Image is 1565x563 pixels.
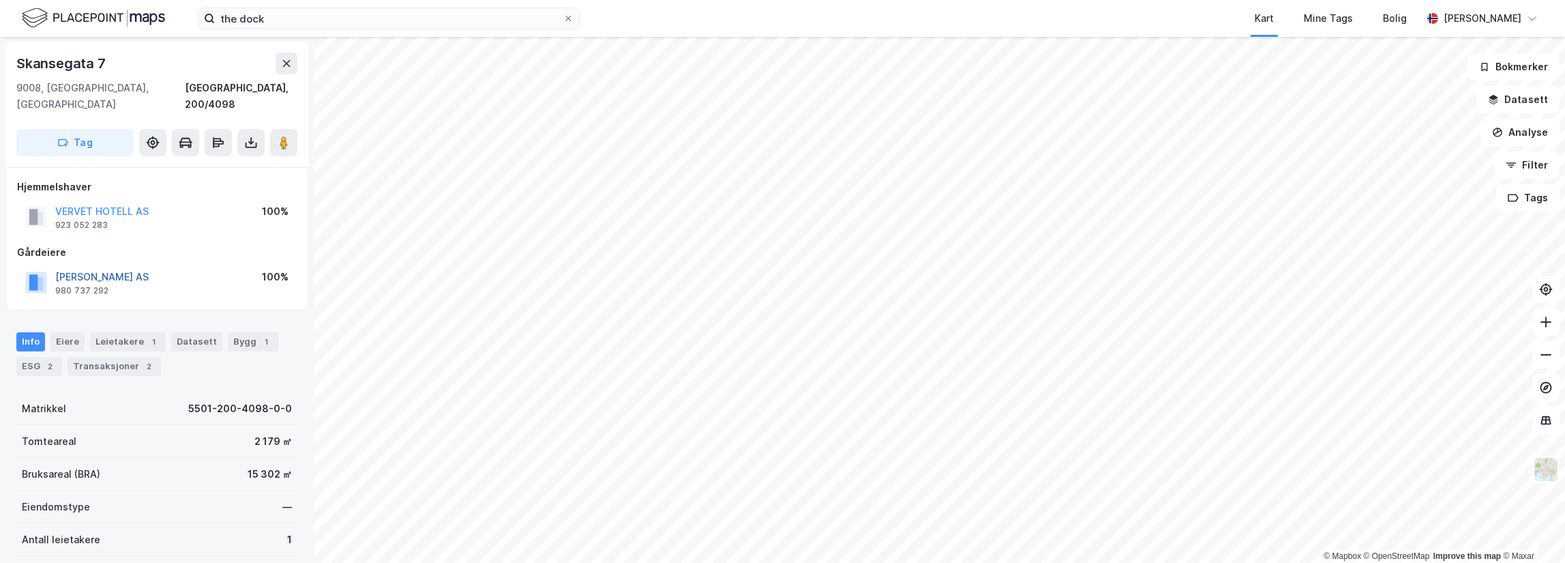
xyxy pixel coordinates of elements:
[22,401,66,417] div: Matrikkel
[1323,551,1361,561] a: Mapbox
[1497,497,1565,563] div: Kontrollprogram for chat
[1364,551,1430,561] a: OpenStreetMap
[1494,151,1560,179] button: Filter
[262,269,289,285] div: 100%
[17,244,297,261] div: Gårdeiere
[1383,10,1407,27] div: Bolig
[43,360,57,373] div: 2
[248,466,292,482] div: 15 302 ㎡
[1433,551,1501,561] a: Improve this map
[1496,184,1560,212] button: Tags
[50,332,85,351] div: Eiere
[90,332,166,351] div: Leietakere
[22,499,90,515] div: Eiendomstype
[16,53,108,74] div: Skansegata 7
[16,357,62,376] div: ESG
[259,335,273,349] div: 1
[55,220,108,231] div: 923 052 283
[1497,497,1565,563] iframe: Chat Widget
[185,80,297,113] div: [GEOGRAPHIC_DATA], 200/4098
[16,80,185,113] div: 9008, [GEOGRAPHIC_DATA], [GEOGRAPHIC_DATA]
[171,332,222,351] div: Datasett
[287,532,292,548] div: 1
[68,357,161,376] div: Transaksjoner
[142,360,156,373] div: 2
[22,6,165,30] img: logo.f888ab2527a4732fd821a326f86c7f29.svg
[22,532,100,548] div: Antall leietakere
[215,8,563,29] input: Søk på adresse, matrikkel, gårdeiere, leietakere eller personer
[1304,10,1353,27] div: Mine Tags
[228,332,278,351] div: Bygg
[1476,86,1560,113] button: Datasett
[1467,53,1560,81] button: Bokmerker
[22,433,76,450] div: Tomteareal
[55,285,108,296] div: 980 737 292
[22,466,100,482] div: Bruksareal (BRA)
[17,179,297,195] div: Hjemmelshaver
[254,433,292,450] div: 2 179 ㎡
[188,401,292,417] div: 5501-200-4098-0-0
[1533,457,1559,482] img: Z
[16,332,45,351] div: Info
[282,499,292,515] div: —
[262,203,289,220] div: 100%
[1255,10,1274,27] div: Kart
[16,129,134,156] button: Tag
[1480,119,1560,146] button: Analyse
[1444,10,1521,27] div: [PERSON_NAME]
[147,335,160,349] div: 1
